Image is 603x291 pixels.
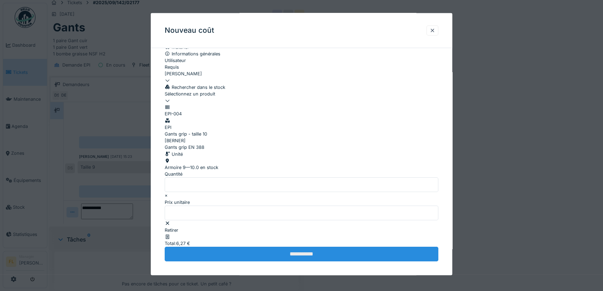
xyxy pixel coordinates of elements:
[165,84,438,90] div: Rechercher dans le stock
[165,144,438,151] div: Gants grip EN 388
[165,124,438,130] div: EPI
[165,137,438,144] div: [ BERNER ]
[165,220,438,233] div: Retirer
[165,240,438,247] div: Total : 6,27 €
[165,110,438,117] div: EPI-004
[165,171,182,177] label: Quantité
[165,151,438,157] div: Unité
[165,70,438,77] div: [PERSON_NAME]
[165,192,438,199] div: ×
[165,64,438,70] div: Requis
[165,199,190,205] label: Prix unitaire
[165,90,215,97] label: Sélectionnez un produit
[165,57,186,64] label: Utilisateur
[165,131,438,137] div: Gants grip - taille 10
[165,26,214,35] h3: Nouveau coût
[165,164,438,171] div: Armoire 9 — 10.0 en stock
[165,50,438,57] div: Informations générales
